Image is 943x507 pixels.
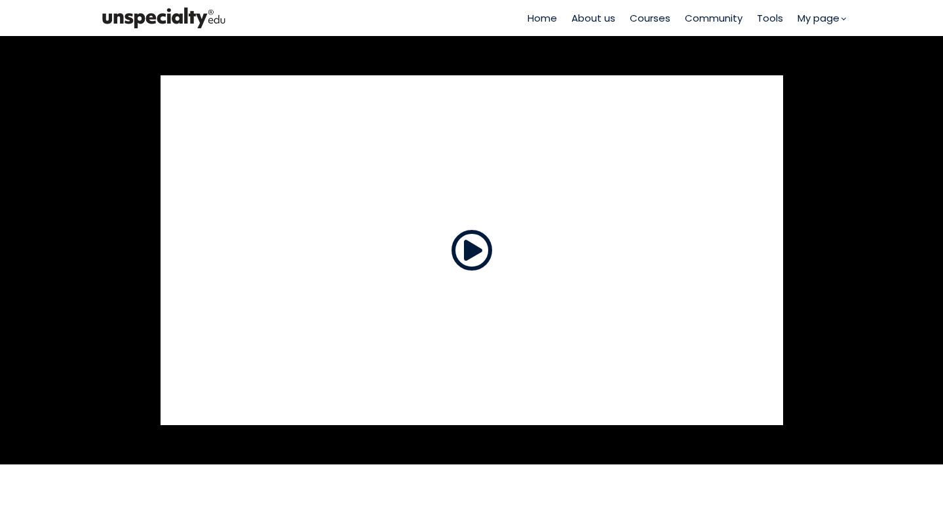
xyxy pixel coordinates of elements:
[528,10,557,26] a: Home
[798,10,845,26] a: My page
[757,10,783,26] a: Tools
[98,5,229,31] img: bc390a18feecddb333977e298b3a00a1.png
[630,10,670,26] a: Courses
[571,10,615,26] a: About us
[798,10,839,26] span: My page
[685,10,742,26] a: Community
